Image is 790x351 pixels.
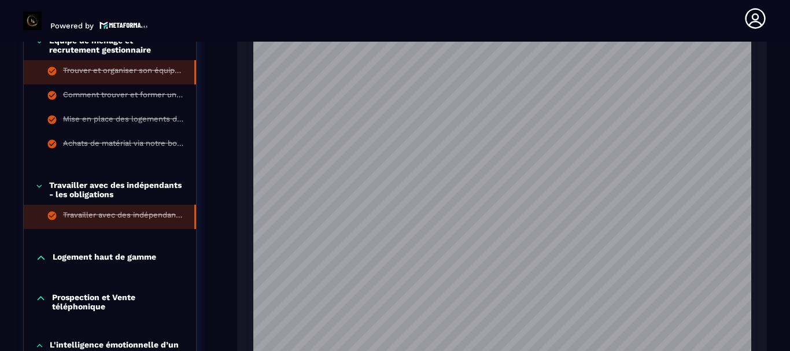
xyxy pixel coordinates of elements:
[49,180,184,199] p: Travailler avec des indépendants - les obligations
[63,210,183,223] div: Travailler avec des indépendants - les obligations
[23,12,42,30] img: logo-branding
[49,36,184,54] p: Equipe de ménage et recrutement gestionnaire
[63,114,184,127] div: Mise en place des logements dans votre conciergerie
[52,293,184,311] p: Prospection et Vente téléphonique
[63,90,184,103] div: Comment trouver et former un gestionnaire pour vos logements
[99,20,148,30] img: logo
[63,66,183,79] div: Trouver et organiser son équipe de ménage
[50,21,94,30] p: Powered by
[53,252,156,264] p: Logement haut de gamme
[63,139,184,152] div: Achats de matérial via notre boutique PrestaHome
